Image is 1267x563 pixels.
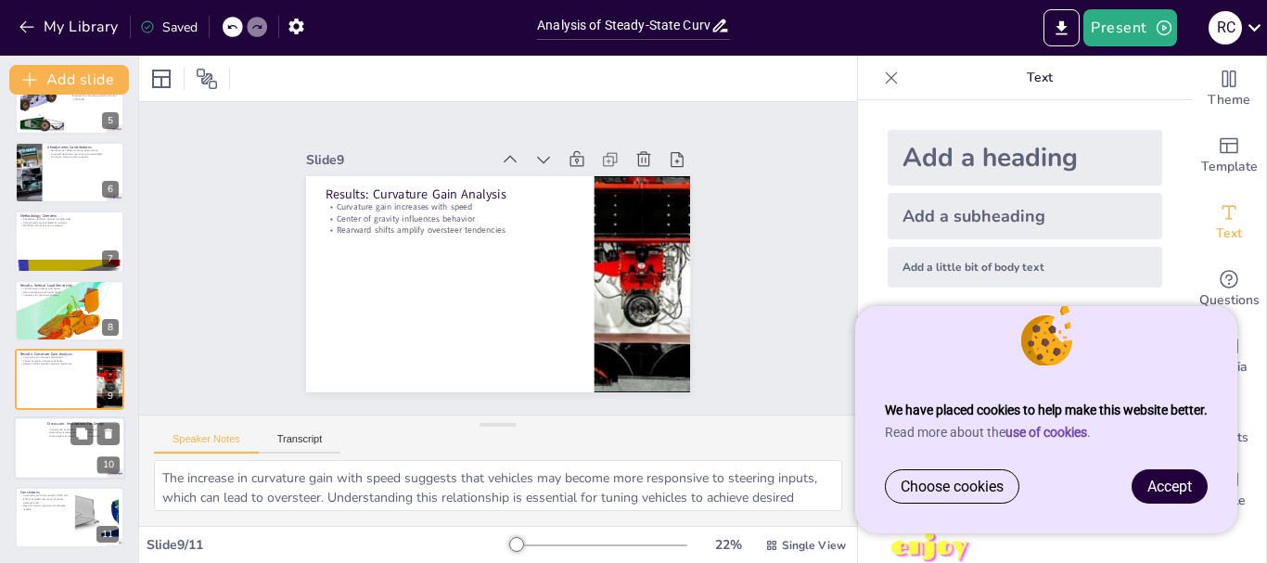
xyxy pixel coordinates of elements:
button: Speaker Notes [154,433,259,454]
div: Layout [147,64,176,94]
p: Aerodynamic Contributions [47,145,119,150]
span: Text [1216,224,1242,244]
div: Slide 9 [316,132,501,169]
p: Curvature gain increases with speed [331,183,581,221]
button: Duplicate Slide [70,423,93,445]
p: Adjustments improve handling characteristics [47,435,120,439]
span: Template [1201,157,1258,177]
p: Curvature gain increases with speed [20,355,92,359]
div: 22 % [706,536,750,554]
div: https://cdn.sendsteps.com/images/logo/sendsteps_logo_white.pnghttps://cdn.sendsteps.com/images/lo... [15,349,124,410]
div: Add ready made slides [1192,122,1266,189]
p: Effects of speed and center of gravity demonstrated [20,497,70,504]
div: 11 [15,487,124,548]
div: 7 [102,250,119,267]
div: Add a little bit of body text [888,247,1162,288]
p: Increased downforce improves grip and stability [47,152,119,156]
p: Aerodynamics affect cornering performance [47,148,119,152]
div: https://cdn.sendsteps.com/images/logo/sendsteps_logo_white.pnghttps://cdn.sendsteps.com/images/lo... [14,417,125,480]
p: Discussion: Implications for Design [47,422,120,428]
span: Single View [782,538,846,553]
div: R C [1209,11,1242,45]
p: Aerodynamic design enhances stability [47,431,120,435]
p: Simulation workflow includes multiple steps [20,218,119,222]
p: Methodology Overview [20,213,119,219]
p: Curvature gain characterized in RWD cars [20,494,70,498]
p: Essential for simulating vehicle dynamics in MATLAB [70,94,119,100]
div: 10 [97,457,120,474]
p: Results: Vertical Load Sensitivity [20,282,119,288]
p: Read more about the . [885,425,1208,440]
span: Position [196,68,218,90]
div: 5 [102,112,119,129]
p: Rearward shifts amplify oversteer tendencies [328,207,578,245]
div: https://cdn.sendsteps.com/images/logo/sendsteps_logo_white.pnghttps://cdn.sendsteps.com/images/lo... [15,142,124,203]
a: Choose cookies [886,470,1018,503]
a: Accept [1133,470,1207,503]
p: Critical for faster cornering speeds [47,156,119,160]
div: 8 [102,319,119,336]
button: Export to PowerPoint [1043,9,1080,46]
div: https://cdn.sendsteps.com/images/logo/sendsteps_logo_white.pnghttps://cdn.sendsteps.com/images/lo... [15,280,124,341]
button: Present [1083,9,1176,46]
div: https://cdn.sendsteps.com/images/logo/sendsteps_logo_white.pnghttps://cdn.sendsteps.com/images/lo... [15,211,124,272]
div: Slide 9 / 11 [147,536,509,554]
input: Insert title [537,12,710,39]
div: 6 [102,181,119,198]
textarea: The increase in curvature gain with speed suggests that vehicles may become more responsive to st... [154,460,842,511]
p: Rearward shifts amplify oversteer tendencies [20,363,92,366]
p: Results: Curvature Gain Analysis [20,352,92,357]
p: Center of gravity influences behavior [329,195,579,233]
p: Conclusions [20,490,70,495]
p: Results: Curvature Gain Analysis [332,168,582,211]
p: Important for tire stress analysis [20,293,119,297]
button: My Library [14,12,126,42]
p: Vertical loads are calculated for analysis [20,221,119,224]
strong: We have placed cookies to help make this website better. [885,403,1208,417]
div: Saved [140,19,198,36]
div: 5 [15,73,124,134]
span: Accept [1147,478,1192,495]
span: Choose cookies [901,478,1004,495]
p: Vertical load increases with speed [20,287,119,290]
button: Delete Slide [97,423,120,445]
span: Theme [1208,90,1250,110]
p: MATLAB's mfeval function is utilized [20,224,119,228]
div: Add a subheading [888,193,1162,239]
button: R C [1209,9,1242,46]
div: 9 [102,388,119,404]
div: Add text boxes [1192,189,1266,256]
a: use of cookies [1005,425,1087,440]
div: Change the overall theme [1192,56,1266,122]
p: Importance of center of gravity placement [47,428,120,431]
button: Add slide [9,65,129,95]
span: Questions [1199,290,1260,311]
p: Need for further research and complex models [20,505,70,511]
div: 11 [96,526,119,543]
div: Get real-time input from your audience [1192,256,1266,323]
div: Add a heading [888,130,1162,186]
p: Text [906,56,1173,100]
p: Rear axle experiences higher loads [20,290,119,294]
button: Transcript [259,433,341,454]
p: Center of gravity influences behavior [20,359,92,363]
